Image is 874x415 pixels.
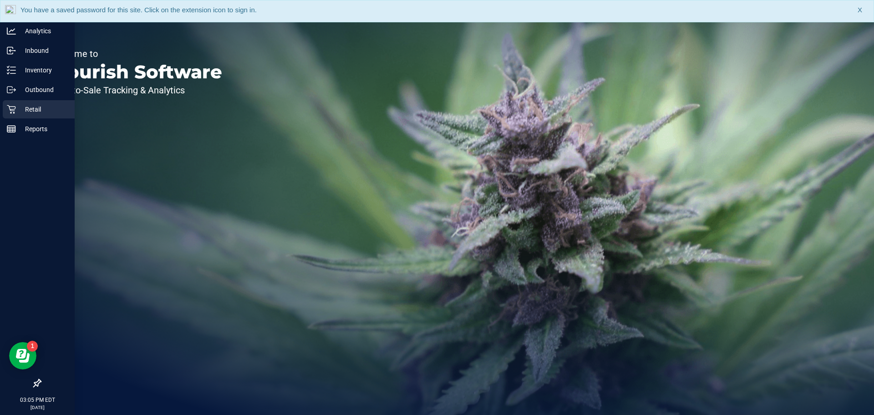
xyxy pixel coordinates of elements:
[16,26,71,36] p: Analytics
[49,49,222,58] p: Welcome to
[9,342,36,369] iframe: Resource center
[7,66,16,75] inline-svg: Inventory
[7,124,16,133] inline-svg: Reports
[27,341,38,352] iframe: Resource center unread badge
[49,63,222,81] p: Flourish Software
[7,26,16,36] inline-svg: Analytics
[16,104,71,115] p: Retail
[16,84,71,95] p: Outbound
[858,5,862,15] span: X
[7,46,16,55] inline-svg: Inbound
[4,396,71,404] p: 03:05 PM EDT
[49,86,222,95] p: Seed-to-Sale Tracking & Analytics
[16,123,71,134] p: Reports
[20,6,257,14] span: You have a saved password for this site. Click on the extension icon to sign in.
[5,5,16,17] img: notLoggedInIcon.png
[7,85,16,94] inline-svg: Outbound
[16,65,71,76] p: Inventory
[4,404,71,411] p: [DATE]
[7,105,16,114] inline-svg: Retail
[16,45,71,56] p: Inbound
